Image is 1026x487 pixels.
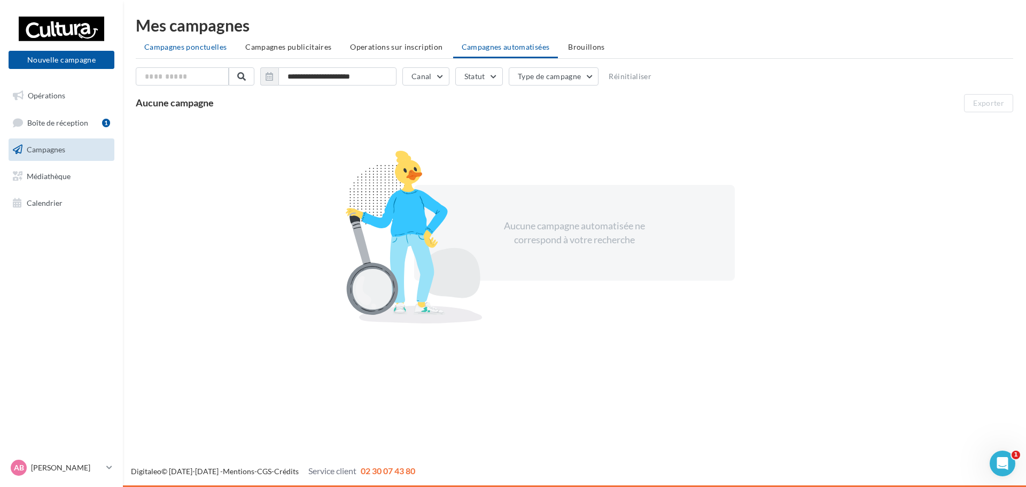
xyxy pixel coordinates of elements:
[964,94,1013,112] button: Exporter
[27,172,71,181] span: Médiathèque
[27,145,65,154] span: Campagnes
[102,119,110,127] div: 1
[31,462,102,473] p: [PERSON_NAME]
[361,466,415,476] span: 02 30 07 43 80
[144,42,227,51] span: Campagnes ponctuelles
[136,97,214,109] span: Aucune campagne
[245,42,331,51] span: Campagnes publicitaires
[308,466,356,476] span: Service client
[509,67,599,86] button: Type de campagne
[1012,451,1020,459] span: 1
[568,42,605,51] span: Brouillons
[28,91,65,100] span: Opérations
[136,17,1013,33] div: Mes campagnes
[131,467,161,476] a: Digitaleo
[6,165,116,188] a: Médiathèque
[6,84,116,107] a: Opérations
[6,111,116,134] a: Boîte de réception1
[350,42,442,51] span: Operations sur inscription
[27,198,63,207] span: Calendrier
[6,192,116,214] a: Calendrier
[9,51,114,69] button: Nouvelle campagne
[990,451,1015,476] iframe: Intercom live chat
[223,467,254,476] a: Mentions
[6,138,116,161] a: Campagnes
[274,467,299,476] a: Crédits
[402,67,449,86] button: Canal
[14,462,24,473] span: AB
[131,467,415,476] span: © [DATE]-[DATE] - - -
[483,219,666,246] div: Aucune campagne automatisée ne correspond à votre recherche
[9,458,114,478] a: AB [PERSON_NAME]
[455,67,503,86] button: Statut
[604,70,656,83] button: Réinitialiser
[257,467,271,476] a: CGS
[27,118,88,127] span: Boîte de réception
